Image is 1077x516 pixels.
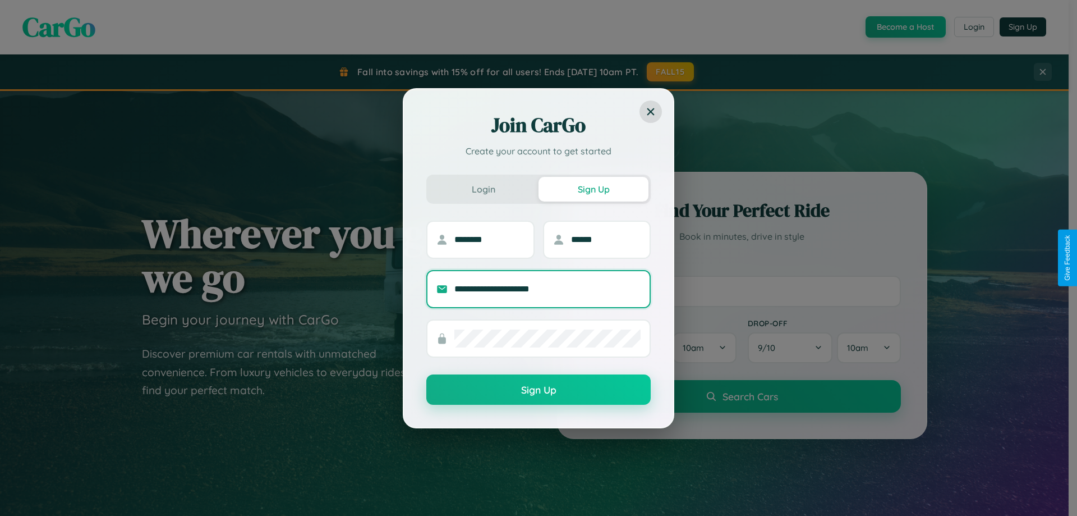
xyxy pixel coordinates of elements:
button: Sign Up [538,177,648,202]
h2: Join CarGo [426,112,651,139]
button: Sign Up [426,375,651,405]
p: Create your account to get started [426,144,651,158]
div: Give Feedback [1064,235,1071,281]
button: Login [429,177,538,202]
